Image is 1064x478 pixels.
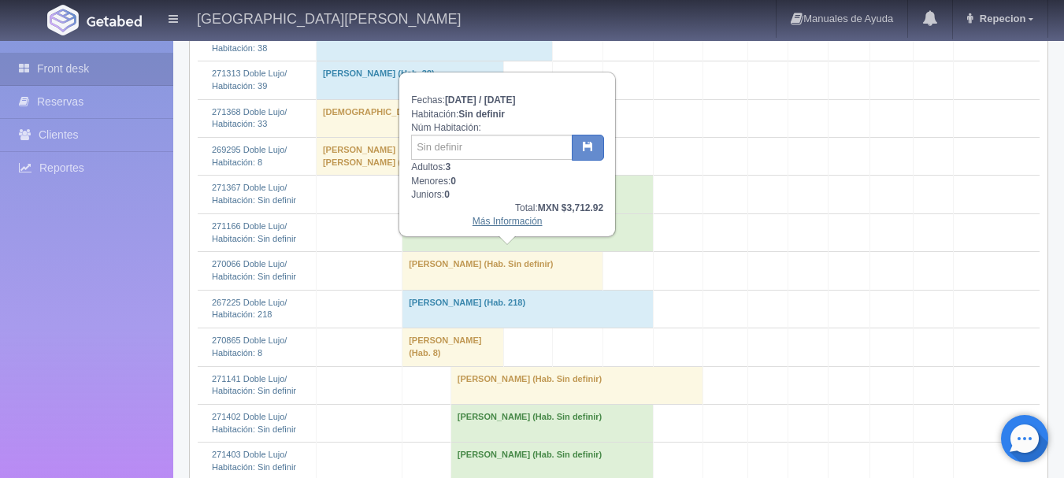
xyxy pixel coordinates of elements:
a: 267225 Doble Lujo/Habitación: 218 [212,298,287,320]
a: 271402 Doble Lujo/Habitación: Sin definir [212,412,296,434]
td: [PERSON_NAME] (Hab. Sin definir) [450,366,703,404]
a: 271313 Doble Lujo/Habitación: 39 [212,69,287,91]
a: 269295 Doble Lujo/Habitación: 8 [212,145,287,167]
a: 267677 Doble Lujo/Habitación: 38 [212,31,287,53]
input: Sin definir [411,135,573,160]
td: [PERSON_NAME] (Hab. 38) [316,23,553,61]
img: Getabed [87,15,142,27]
b: [DATE] / [DATE] [445,94,516,106]
td: [PERSON_NAME] (Hab. 39) [316,61,503,99]
td: [PERSON_NAME] [PERSON_NAME] (Hab. 8) [316,138,450,176]
td: [PERSON_NAME] (Hab. 8) [402,328,504,366]
b: 0 [450,176,456,187]
a: Más Información [473,216,543,227]
a: 270865 Doble Lujo/Habitación: 8 [212,335,287,358]
b: Sin definir [458,109,505,120]
td: [PERSON_NAME] (Hab. 218) [402,290,654,328]
a: 271141 Doble Lujo/Habitación: Sin definir [212,374,296,396]
div: Fechas: Habitación: Núm Habitación: Adultos: Menores: Juniors: [400,73,614,235]
a: 271368 Doble Lujo/Habitación: 33 [212,107,287,129]
b: MXN $3,712.92 [538,202,603,213]
a: 271367 Doble Lujo/Habitación: Sin definir [212,183,296,205]
td: [PERSON_NAME] (Hab. Sin definir) [450,404,653,442]
h4: [GEOGRAPHIC_DATA][PERSON_NAME] [197,8,461,28]
td: [PERSON_NAME] (Hab. Sin definir) [402,252,603,290]
b: 0 [444,189,450,200]
a: 270066 Doble Lujo/Habitación: Sin definir [212,259,296,281]
a: 271403 Doble Lujo/Habitación: Sin definir [212,450,296,472]
b: 3 [446,161,451,172]
td: [DEMOGRAPHIC_DATA][PERSON_NAME] (Hab. 33) [316,99,553,137]
div: Total: [411,202,603,215]
a: 271166 Doble Lujo/Habitación: Sin definir [212,221,296,243]
span: Repecion [976,13,1026,24]
img: Getabed [47,5,79,35]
